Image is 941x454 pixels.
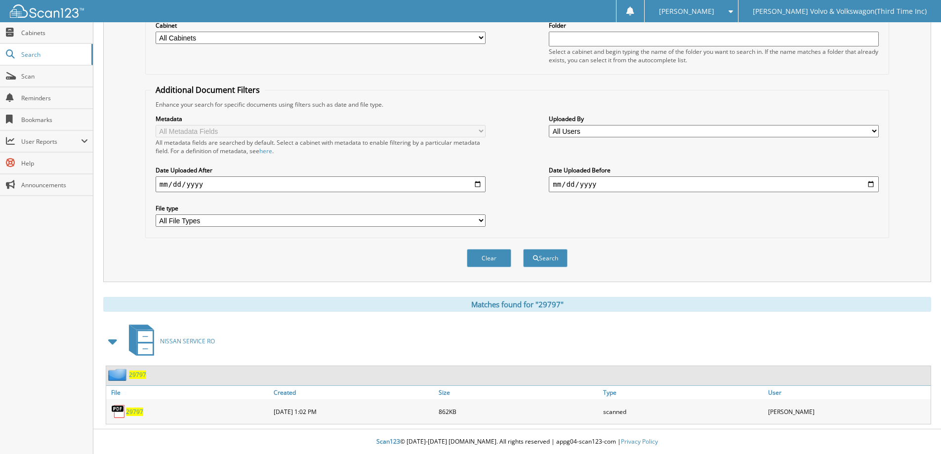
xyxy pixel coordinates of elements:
[156,115,486,123] label: Metadata
[156,166,486,174] label: Date Uploaded After
[129,371,146,379] a: 29797
[436,402,601,421] div: 862KB
[156,21,486,30] label: Cabinet
[621,437,658,446] a: Privacy Policy
[21,181,88,189] span: Announcements
[160,337,215,345] span: NISSAN SERVICE RO
[549,176,879,192] input: end
[21,159,88,167] span: Help
[259,147,272,155] a: here
[549,115,879,123] label: Uploaded By
[467,249,511,267] button: Clear
[151,100,884,109] div: Enhance your search for specific documents using filters such as date and file type.
[766,386,931,399] a: User
[549,166,879,174] label: Date Uploaded Before
[753,8,927,14] span: [PERSON_NAME] Volvo & Volkswagon(Third Time Inc)
[156,138,486,155] div: All metadata fields are searched by default. Select a cabinet with metadata to enable filtering b...
[766,402,931,421] div: [PERSON_NAME]
[21,29,88,37] span: Cabinets
[10,4,84,18] img: scan123-logo-white.svg
[271,402,436,421] div: [DATE] 1:02 PM
[103,297,931,312] div: Matches found for "29797"
[601,386,766,399] a: Type
[106,386,271,399] a: File
[93,430,941,454] div: © [DATE]-[DATE] [DOMAIN_NAME]. All rights reserved | appg04-scan123-com |
[156,176,486,192] input: start
[549,21,879,30] label: Folder
[21,94,88,102] span: Reminders
[21,72,88,81] span: Scan
[659,8,714,14] span: [PERSON_NAME]
[892,407,941,454] iframe: Chat Widget
[376,437,400,446] span: Scan123
[21,50,86,59] span: Search
[156,204,486,212] label: File type
[108,369,129,381] img: folder2.png
[21,116,88,124] span: Bookmarks
[126,408,143,416] a: 29797
[601,402,766,421] div: scanned
[123,322,215,361] a: NISSAN SERVICE RO
[111,404,126,419] img: PDF.png
[436,386,601,399] a: Size
[549,47,879,64] div: Select a cabinet and begin typing the name of the folder you want to search in. If the name match...
[523,249,568,267] button: Search
[151,84,265,95] legend: Additional Document Filters
[271,386,436,399] a: Created
[21,137,81,146] span: User Reports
